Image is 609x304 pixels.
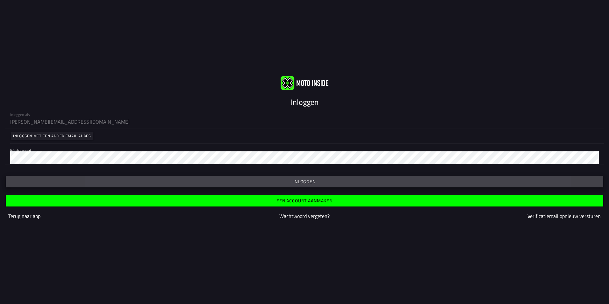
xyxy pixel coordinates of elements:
a: Verificatiemail opnieuw versturen [527,212,601,220]
a: Wachtwoord vergeten? [279,212,330,220]
ion-text: Inloggen [293,179,316,184]
ion-text: Inloggen [291,96,319,108]
a: Terug naar app [8,212,40,220]
ion-button: Inloggen met een ander email adres [11,132,93,140]
ion-button: Een account aanmaken [6,195,603,206]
